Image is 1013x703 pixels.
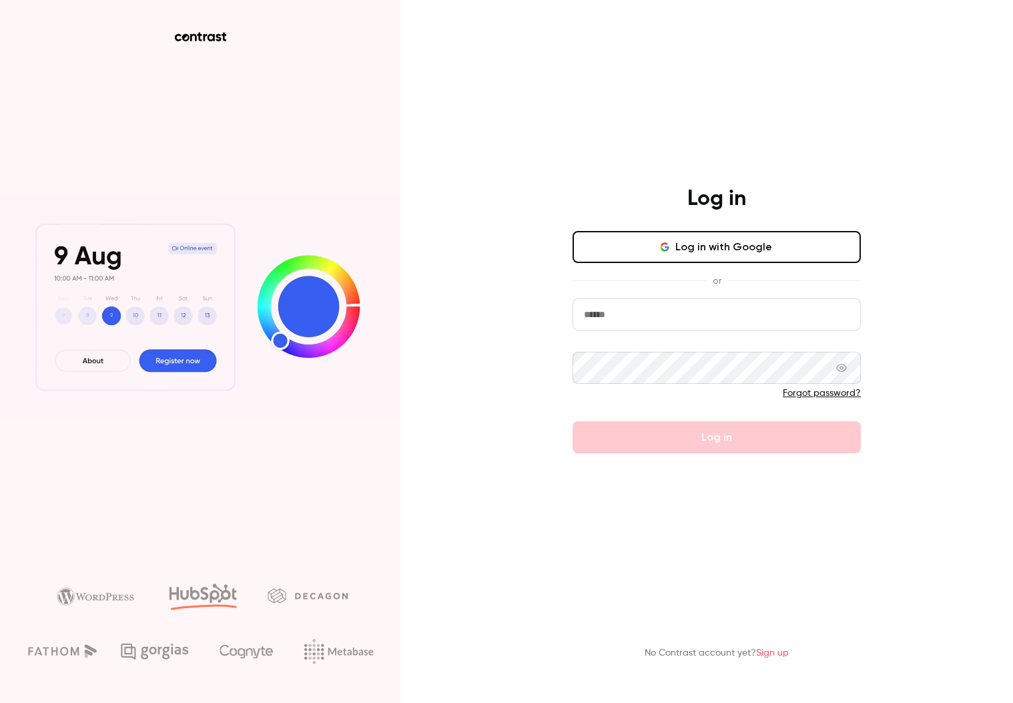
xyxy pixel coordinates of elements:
[706,274,728,288] span: or
[687,186,746,212] h4: Log in
[756,648,789,658] a: Sign up
[783,389,861,398] a: Forgot password?
[645,646,789,660] p: No Contrast account yet?
[573,231,861,263] button: Log in with Google
[268,588,348,603] img: decagon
